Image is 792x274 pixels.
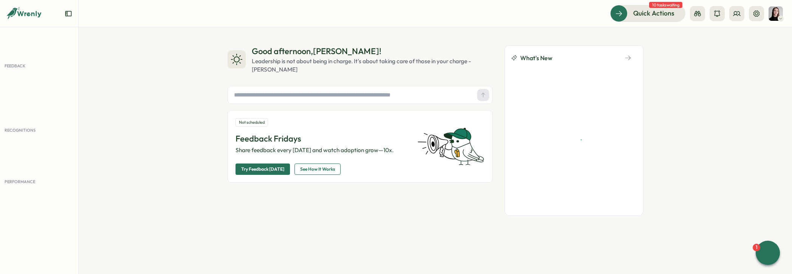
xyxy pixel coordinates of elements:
img: Elena Ladushyna [769,6,783,21]
button: Try Feedback [DATE] [236,163,290,175]
p: Feedback Fridays [236,133,409,145]
div: 1 [753,244,760,251]
span: 10 tasks waiting [649,2,682,8]
span: What's New [520,53,552,63]
div: Not scheduled [236,118,268,127]
button: Expand sidebar [65,10,72,17]
button: Quick Actions [610,5,685,22]
button: 1 [756,241,780,265]
button: See How It Works [294,163,341,175]
div: Good afternoon , [PERSON_NAME] ! [252,45,493,57]
span: Try Feedback [DATE] [241,164,284,174]
div: Leadership is not about being in charge. It's about taking care of those in your charge - [PERSON... [252,57,493,74]
p: Share feedback every [DATE] and watch adoption grow—10x. [236,146,409,154]
span: Quick Actions [633,8,674,18]
span: See How It Works [300,164,335,174]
